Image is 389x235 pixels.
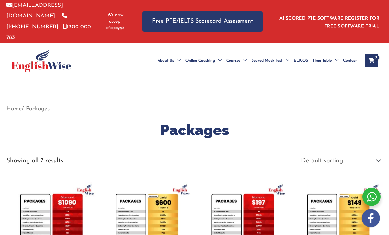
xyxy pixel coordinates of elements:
aside: Header Widget 1 [276,11,383,32]
p: Showing all 7 results [6,158,63,164]
span: Online Coaching [185,49,215,72]
a: Scored Mock TestMenu Toggle [249,49,291,72]
img: cropped-ew-logo [11,49,71,72]
h1: Packages [6,120,383,140]
nav: Breadcrumb [6,103,383,114]
span: Contact [343,49,357,72]
a: [EMAIL_ADDRESS][DOMAIN_NAME] [6,3,63,19]
a: About UsMenu Toggle [155,49,183,72]
a: Free PTE/IELTS Scorecard Assessment [142,11,263,32]
span: Menu Toggle [282,49,289,72]
a: Home [6,106,22,112]
img: white-facebook.png [362,209,380,227]
a: Time TableMenu Toggle [310,49,341,72]
span: We now accept [104,12,126,25]
nav: Site Navigation: Main Menu [151,49,359,72]
select: Shop order [296,155,383,167]
a: Contact [341,49,359,72]
a: ELICOS [291,49,310,72]
span: Scored Mock Test [252,49,282,72]
span: Time Table [312,49,332,72]
a: CoursesMenu Toggle [224,49,249,72]
span: Courses [226,49,240,72]
span: Menu Toggle [215,49,222,72]
span: Menu Toggle [332,49,338,72]
a: [PHONE_NUMBER] [6,13,67,29]
span: Menu Toggle [174,49,181,72]
span: About Us [158,49,174,72]
a: View Shopping Cart, empty [365,54,378,67]
a: Online CoachingMenu Toggle [183,49,224,72]
a: 1300 000 783 [6,24,91,40]
a: AI SCORED PTE SOFTWARE REGISTER FOR FREE SOFTWARE TRIAL [279,16,380,29]
span: Menu Toggle [240,49,247,72]
span: ELICOS [294,49,308,72]
img: Afterpay-Logo [106,26,124,30]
